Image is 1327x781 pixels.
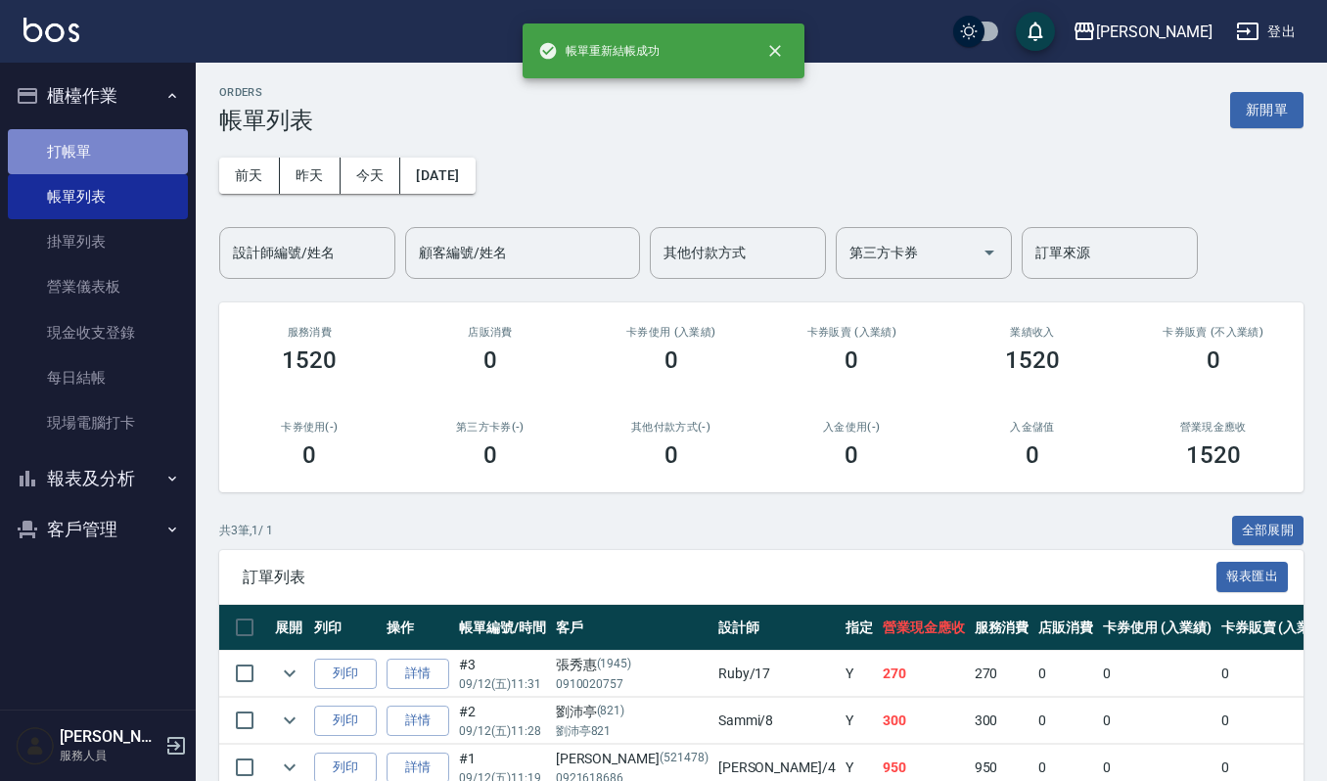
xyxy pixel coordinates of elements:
button: 登出 [1228,14,1304,50]
h2: 店販消費 [424,326,558,339]
p: (821) [597,702,625,722]
td: 0 [1098,698,1216,744]
a: 每日結帳 [8,355,188,400]
a: 現金收支登錄 [8,310,188,355]
th: 設計師 [713,605,841,651]
h3: 1520 [282,346,337,374]
button: 今天 [341,158,401,194]
h3: 0 [483,346,497,374]
td: 0 [1033,698,1098,744]
td: 0 [1033,651,1098,697]
td: 300 [878,698,970,744]
h3: 0 [1026,441,1039,469]
div: 張秀惠 [556,655,709,675]
a: 現場電腦打卡 [8,400,188,445]
button: 昨天 [280,158,341,194]
h3: 0 [302,441,316,469]
th: 指定 [841,605,878,651]
td: Y [841,651,878,697]
h3: 0 [845,346,858,374]
h2: 第三方卡券(-) [424,421,558,434]
h2: 入金儲值 [966,421,1100,434]
a: 打帳單 [8,129,188,174]
h3: 0 [845,441,858,469]
h2: 業績收入 [966,326,1100,339]
a: 報表匯出 [1216,567,1289,585]
h2: 卡券販賣 (入業績) [785,326,919,339]
p: 共 3 筆, 1 / 1 [219,522,273,539]
a: 詳情 [387,659,449,689]
td: Sammi /8 [713,698,841,744]
th: 店販消費 [1033,605,1098,651]
td: Ruby /17 [713,651,841,697]
h3: 0 [664,346,678,374]
th: 帳單編號/時間 [454,605,551,651]
button: expand row [275,659,304,688]
h2: 其他付款方式(-) [604,421,738,434]
p: 服務人員 [60,747,160,764]
h3: 0 [1207,346,1220,374]
h2: 卡券使用 (入業績) [604,326,738,339]
p: 09/12 (五) 11:28 [459,722,546,740]
h5: [PERSON_NAME] [60,727,160,747]
h2: ORDERS [219,86,313,99]
button: [DATE] [400,158,475,194]
span: 帳單重新結帳成功 [538,41,660,61]
button: 新開單 [1230,92,1304,128]
div: [PERSON_NAME] [556,749,709,769]
h2: 卡券使用(-) [243,421,377,434]
img: Logo [23,18,79,42]
th: 操作 [382,605,454,651]
button: 客戶管理 [8,504,188,555]
button: 報表匯出 [1216,562,1289,592]
h3: 1520 [1186,441,1241,469]
th: 卡券使用 (入業績) [1098,605,1216,651]
button: 櫃檯作業 [8,70,188,121]
th: 營業現金應收 [878,605,970,651]
h2: 營業現金應收 [1146,421,1280,434]
th: 客戶 [551,605,713,651]
td: #3 [454,651,551,697]
th: 服務消費 [970,605,1034,651]
h3: 1520 [1005,346,1060,374]
img: Person [16,726,55,765]
button: [PERSON_NAME] [1065,12,1220,52]
a: 帳單列表 [8,174,188,219]
a: 新開單 [1230,100,1304,118]
button: expand row [275,706,304,735]
a: 營業儀表板 [8,264,188,309]
button: 全部展開 [1232,516,1304,546]
td: Y [841,698,878,744]
span: 訂單列表 [243,568,1216,587]
td: 0 [1098,651,1216,697]
th: 列印 [309,605,382,651]
div: 劉沛亭 [556,702,709,722]
button: 列印 [314,659,377,689]
button: 前天 [219,158,280,194]
button: Open [974,237,1005,268]
p: 0910020757 [556,675,709,693]
button: close [754,29,797,72]
h2: 卡券販賣 (不入業績) [1146,326,1280,339]
h3: 0 [664,441,678,469]
p: (521478) [660,749,709,769]
div: [PERSON_NAME] [1096,20,1213,44]
td: 270 [970,651,1034,697]
h2: 入金使用(-) [785,421,919,434]
button: 報表及分析 [8,453,188,504]
a: 詳情 [387,706,449,736]
h3: 帳單列表 [219,107,313,134]
p: 09/12 (五) 11:31 [459,675,546,693]
td: 300 [970,698,1034,744]
a: 掛單列表 [8,219,188,264]
td: #2 [454,698,551,744]
th: 展開 [270,605,309,651]
button: 列印 [314,706,377,736]
td: 270 [878,651,970,697]
h3: 服務消費 [243,326,377,339]
p: (1945) [597,655,632,675]
p: 劉沛亭821 [556,722,709,740]
h3: 0 [483,441,497,469]
button: save [1016,12,1055,51]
